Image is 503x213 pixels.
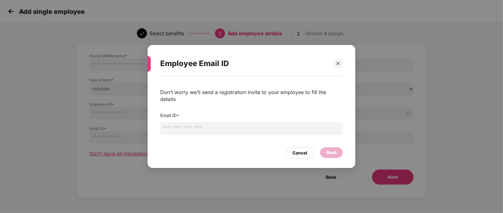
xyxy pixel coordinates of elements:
[336,61,340,66] span: close
[160,51,328,76] div: Employee Email ID
[160,113,179,118] label: Email ID
[292,149,307,156] div: Cancel
[160,89,343,103] div: Don’t worry we’ll send a registration invite to your employee to fill the details
[326,149,336,156] div: Next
